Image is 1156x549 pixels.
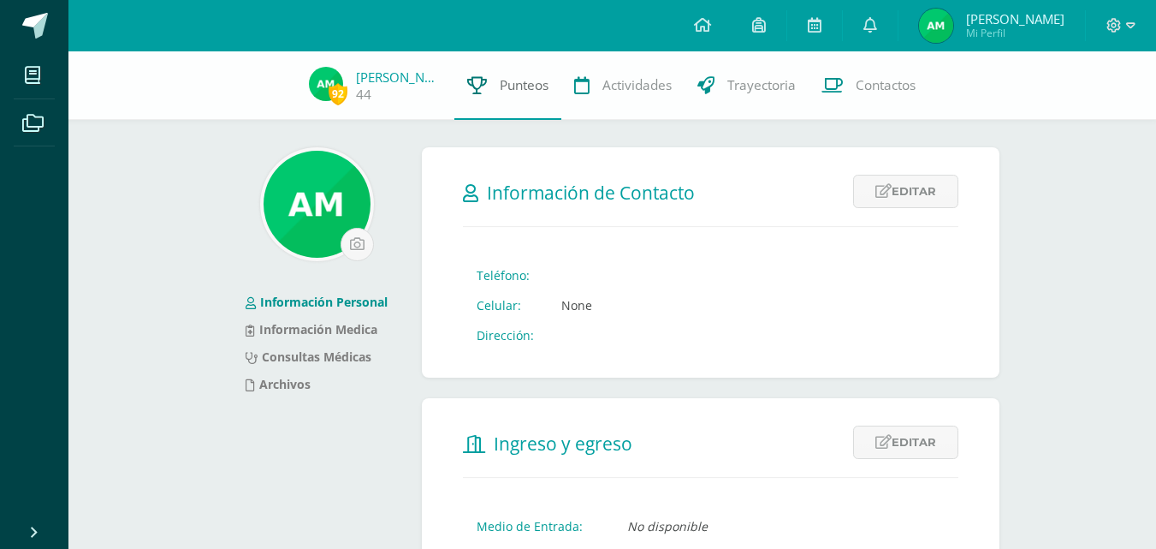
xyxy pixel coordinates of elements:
a: [PERSON_NAME] [356,69,442,86]
span: [PERSON_NAME] [966,10,1064,27]
a: 44 [356,86,371,104]
td: Dirección: [463,320,548,350]
i: No disponible [627,518,708,534]
img: 1bcf9ced56bf085fe7c4c9e0236fc122.png [264,151,371,258]
a: Punteos [454,51,561,120]
a: Trayectoria [685,51,809,120]
span: Trayectoria [727,76,796,94]
span: 92 [329,83,347,104]
span: Información de Contacto [487,181,695,205]
a: Editar [853,426,958,459]
a: Archivos [246,376,311,392]
span: Ingreso y egreso [494,432,632,456]
span: Punteos [500,76,548,94]
td: Medio de Entrada: [463,511,614,541]
img: 0e70a3320523aed65fa3b55b0ab22133.png [919,9,953,43]
img: 0e70a3320523aed65fa3b55b0ab22133.png [309,67,343,101]
td: Celular: [463,290,548,320]
td: Teléfono: [463,260,548,290]
a: Editar [853,175,958,208]
span: Contactos [856,76,916,94]
td: None [548,290,606,320]
a: Contactos [809,51,928,120]
a: Consultas Médicas [246,349,371,365]
a: Actividades [561,51,685,120]
span: Actividades [602,76,672,94]
span: Mi Perfil [966,26,1064,40]
a: Información Medica [246,321,377,337]
a: Información Personal [246,294,388,310]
